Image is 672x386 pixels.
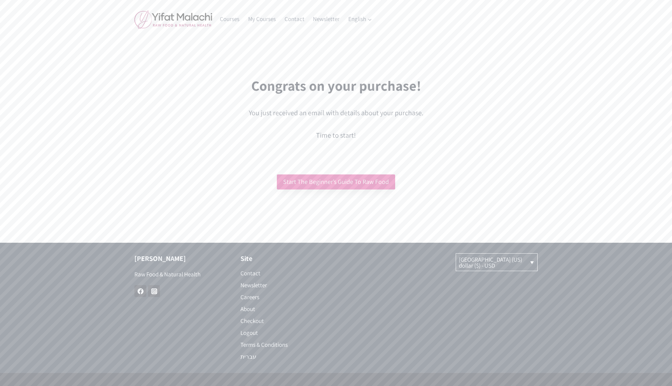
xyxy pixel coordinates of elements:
a: Logout [240,327,325,339]
h2: Site [240,253,325,264]
a: About [240,303,325,315]
button: Child menu of English [344,11,377,28]
p: Raw Food & Natural Health [134,270,219,279]
p: Time to start! [134,130,538,141]
p: You just received an email with details about your purchase. [134,107,538,118]
a: Checkout [240,315,325,327]
a: Start The Beginner’s Guide To Raw Food [277,174,395,189]
a: My Courses [244,11,280,28]
nav: Primary [216,11,376,28]
a: Facebook [134,285,146,297]
a: Newsletter [240,279,325,291]
a: עברית [240,351,325,363]
a: Newsletter [309,11,344,28]
a: Contact [280,11,309,28]
a: Contact [240,267,325,279]
a: [GEOGRAPHIC_DATA] (US) dollar ($) - USD [456,254,538,271]
a: Instagram [148,285,160,297]
h1: Congrats on your purchase! [134,75,538,96]
h2: [PERSON_NAME] [134,253,219,264]
a: Terms & Conditions [240,339,325,351]
a: Careers [240,291,325,303]
img: yifat_logo41_en.png [134,10,212,29]
a: Courses [216,11,244,28]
